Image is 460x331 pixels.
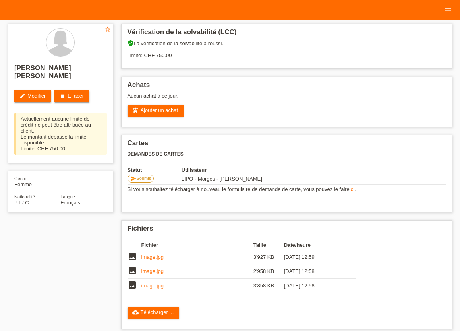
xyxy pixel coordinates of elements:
[284,241,345,250] th: Date/heure
[128,167,182,173] th: Statut
[253,241,284,250] th: Taille
[14,175,60,187] div: Femme
[444,6,452,14] i: menu
[141,283,164,289] a: image.jpg
[14,64,107,84] h2: [PERSON_NAME] [PERSON_NAME]
[19,93,25,99] i: edit
[59,93,66,99] i: delete
[253,250,284,264] td: 3'927 KB
[128,280,137,290] i: image
[128,93,446,105] div: Aucun achat à ce jour.
[128,28,446,40] h2: Vérification de la solvabilité (LCC)
[253,264,284,279] td: 2'958 KB
[14,200,29,206] span: Portugal / C / 16.06.2013
[128,266,137,275] i: image
[253,279,284,293] td: 3'858 KB
[284,279,345,293] td: [DATE] 12:58
[128,81,446,93] h2: Achats
[14,194,35,199] span: Nationalité
[130,175,137,182] i: send
[14,176,27,181] span: Genre
[284,250,345,264] td: [DATE] 12:59
[132,309,139,316] i: cloud_upload
[128,252,137,261] i: image
[104,26,111,33] i: star_border
[128,151,446,157] h3: Demandes de cartes
[182,167,309,173] th: Utilisateur
[137,176,151,181] span: Soumis
[128,40,134,46] i: verified_user
[128,225,446,237] h2: Fichiers
[128,139,446,151] h2: Cartes
[440,8,456,12] a: menu
[128,105,184,117] a: add_shopping_cartAjouter un achat
[284,264,345,279] td: [DATE] 12:58
[60,194,75,199] span: Langue
[350,186,354,192] a: ici
[60,200,80,206] span: Français
[132,107,139,114] i: add_shopping_cart
[14,113,107,155] div: Actuellement aucune limite de crédit ne peut être attribuée au client. Le montant dépasse la limi...
[128,307,180,319] a: cloud_uploadTélécharger ...
[141,241,253,250] th: Fichier
[141,254,164,260] a: image.jpg
[104,26,111,34] a: star_border
[182,176,262,182] span: 01.10.2025
[128,185,446,194] td: Si vous souhaitez télécharger à nouveau le formulaire de demande de carte, vous pouvez le faire .
[54,90,89,102] a: deleteEffacer
[128,40,446,64] div: La vérification de la solvabilité a réussi. Limite: CHF 750.00
[14,90,51,102] a: editModifier
[141,268,164,274] a: image.jpg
